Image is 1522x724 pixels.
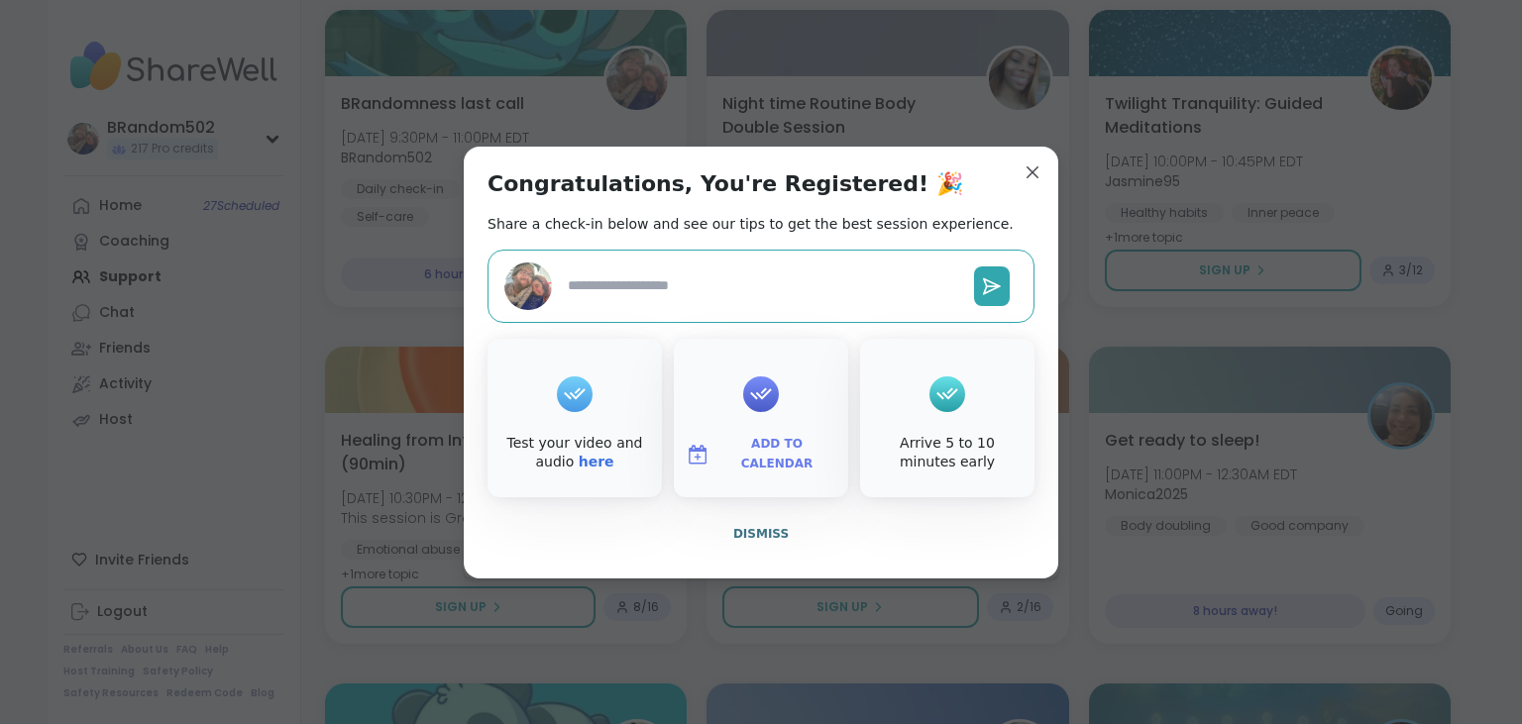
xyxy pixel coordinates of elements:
span: Dismiss [733,527,789,541]
div: Test your video and audio [491,434,658,472]
button: Add to Calendar [678,434,844,475]
button: Dismiss [488,513,1034,555]
h1: Congratulations, You're Registered! 🎉 [488,170,963,198]
img: ShareWell Logomark [686,443,709,466]
img: BRandom502 [504,262,552,310]
h2: Share a check-in below and see our tips to get the best session experience. [488,214,1014,234]
div: Arrive 5 to 10 minutes early [864,434,1031,472]
span: Add to Calendar [717,435,836,473]
a: here [579,454,614,469]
